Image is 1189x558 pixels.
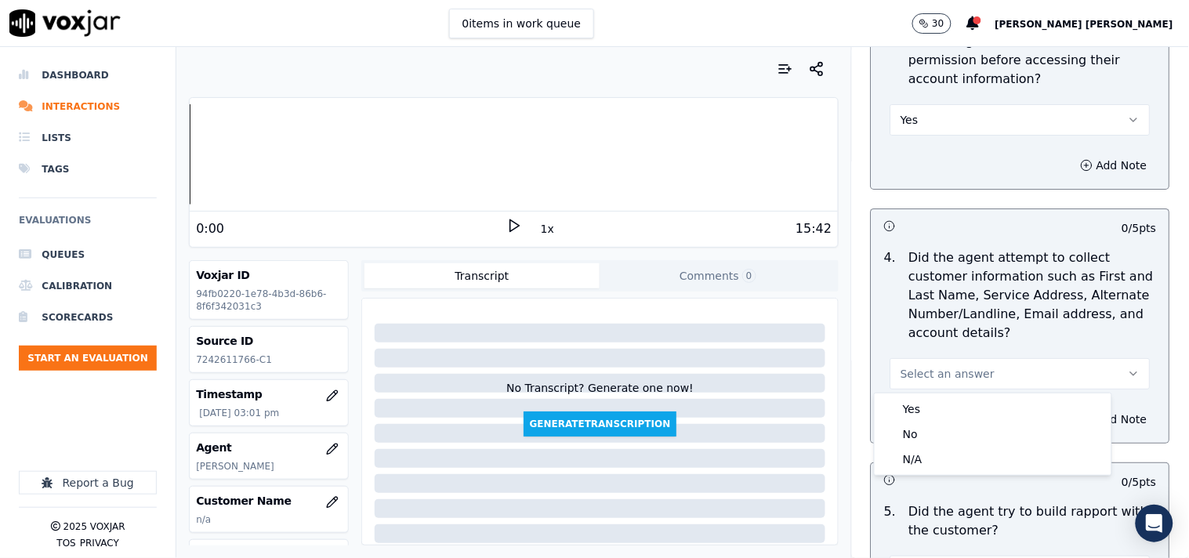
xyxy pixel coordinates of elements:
div: 15:42 [796,219,832,238]
div: No Transcript? Generate one now! [506,380,694,411]
p: 94fb0220-1e78-4b3d-86b6-8f6f342031c3 [196,288,341,313]
a: Calibration [19,270,157,302]
p: 3 . [878,32,902,89]
h6: Evaluations [19,211,157,239]
button: [PERSON_NAME] [PERSON_NAME] [995,14,1189,33]
p: Did the agent seek customer's permission before accessing their account information? [909,32,1157,89]
p: Did the agent try to build rapport with the customer? [909,502,1157,540]
h3: Timestamp [196,386,341,402]
button: GenerateTranscription [524,411,677,437]
h3: Customer Name [196,493,341,509]
div: Open Intercom Messenger [1136,505,1173,542]
div: N/A [878,447,1108,472]
span: 0 [742,269,756,283]
p: 2025 Voxjar [63,520,125,533]
button: Add Note [1071,154,1157,176]
p: n/a [196,513,341,526]
button: Add Note [1071,408,1157,430]
p: [PERSON_NAME] [196,460,341,473]
a: Queues [19,239,157,270]
span: [PERSON_NAME] [PERSON_NAME] [995,19,1173,30]
a: Interactions [19,91,157,122]
span: Select an answer [901,366,995,382]
button: Comments [600,263,836,288]
p: 5 . [878,502,902,540]
button: 30 [912,13,966,34]
button: 1x [538,218,557,240]
button: Start an Evaluation [19,346,157,371]
span: Yes [901,112,919,128]
p: 0 / 5 pts [1122,220,1157,236]
button: 30 [912,13,951,34]
p: 30 [932,17,944,30]
img: voxjar logo [9,9,121,37]
a: Scorecards [19,302,157,333]
button: TOS [56,537,75,549]
h3: Source ID [196,333,341,349]
h3: Voxjar ID [196,267,341,283]
div: Yes [878,397,1108,422]
button: Privacy [80,537,119,549]
p: 7242611766-C1 [196,353,341,366]
p: Did the agent attempt to collect customer information such as First and Last Name, Service Addres... [909,248,1157,342]
a: Tags [19,154,157,185]
p: 0 / 5 pts [1122,474,1157,490]
p: 4 . [878,248,902,342]
a: Dashboard [19,60,157,91]
button: Transcript [364,263,600,288]
p: [DATE] 03:01 pm [199,407,341,419]
button: 0items in work queue [449,9,595,38]
h3: Agent [196,440,341,455]
div: 0:00 [196,219,224,238]
button: Report a Bug [19,471,157,495]
div: No [878,422,1108,447]
a: Lists [19,122,157,154]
